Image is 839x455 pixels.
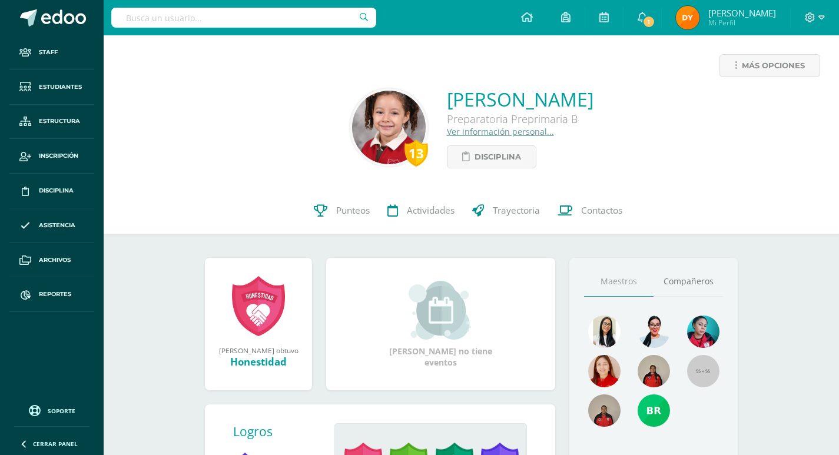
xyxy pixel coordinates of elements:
[742,55,805,77] span: Más opciones
[638,355,670,387] img: 4cadd866b9674bb26779ba88b494ab1f.png
[638,394,670,427] img: 25cdf522f95c9b2faec00287e0f2f2ca.png
[463,187,549,234] a: Trayectoria
[217,346,300,355] div: [PERSON_NAME] obtuvo
[39,290,71,299] span: Reportes
[9,174,94,208] a: Disciplina
[493,204,540,217] span: Trayectoria
[475,146,521,168] span: Disciplina
[584,267,654,297] a: Maestros
[352,91,426,164] img: d7be7f27ba445010d7bbc23edf3be0f1.png
[447,87,593,112] a: [PERSON_NAME]
[687,315,719,348] img: 1c7763f46a97a60cb2d0673d8595e6ce.png
[382,281,500,368] div: [PERSON_NAME] no tiene eventos
[9,243,94,278] a: Archivos
[9,139,94,174] a: Inscripción
[588,315,621,348] img: 866d362cde494ecbe9643e803a178058.png
[233,423,325,440] div: Logros
[9,277,94,312] a: Reportes
[39,255,71,265] span: Archivos
[305,187,379,234] a: Punteos
[111,8,376,28] input: Busca un usuario...
[638,315,670,348] img: ba2b68ccd73e7bf473a4db19a72ae62d.png
[14,402,89,418] a: Soporte
[48,407,75,415] span: Soporte
[676,6,699,29] img: 037b6ea60564a67d0a4f148695f9261a.png
[719,54,820,77] a: Más opciones
[404,140,428,167] div: 13
[407,204,455,217] span: Actividades
[588,394,621,427] img: 177a0cef6189344261906be38084f07c.png
[581,204,622,217] span: Contactos
[39,48,58,57] span: Staff
[642,15,655,28] span: 1
[708,18,776,28] span: Mi Perfil
[687,355,719,387] img: 55x55
[39,117,80,126] span: Estructura
[9,35,94,70] a: Staff
[654,267,723,297] a: Compañeros
[336,204,370,217] span: Punteos
[39,151,78,161] span: Inscripción
[9,105,94,140] a: Estructura
[39,186,74,195] span: Disciplina
[217,355,300,368] div: Honestidad
[447,126,554,137] a: Ver información personal...
[33,440,78,448] span: Cerrar panel
[447,145,536,168] a: Disciplina
[409,281,473,340] img: event_small.png
[9,208,94,243] a: Asistencia
[549,187,631,234] a: Contactos
[447,112,593,126] div: Preparatoria Preprimaria B
[9,70,94,105] a: Estudiantes
[588,355,621,387] img: 01bf093e3b59e3a8583d724d2bd04c9e.png
[39,82,82,92] span: Estudiantes
[708,7,776,19] span: [PERSON_NAME]
[379,187,463,234] a: Actividades
[39,221,75,230] span: Asistencia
